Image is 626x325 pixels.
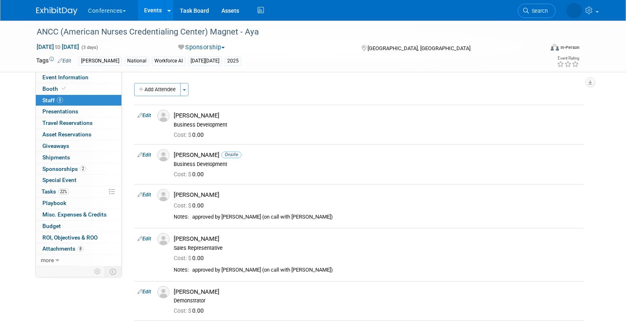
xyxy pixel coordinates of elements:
[134,83,181,96] button: Add Attendee
[36,243,121,254] a: Attachments8
[192,267,580,274] div: approved by [PERSON_NAME] (on call with [PERSON_NAME])
[174,245,580,251] div: Sales Representative
[36,175,121,186] a: Special Event
[137,113,151,118] a: Edit
[174,255,207,261] span: 0.00
[174,307,192,314] span: Cost: $
[36,221,121,232] a: Budget
[62,86,66,91] i: Booth reservation complete
[174,297,580,304] div: Demonstrator
[58,58,71,64] a: Edit
[54,44,62,50] span: to
[36,255,121,266] a: more
[499,43,579,55] div: Event Format
[137,152,151,158] a: Edit
[188,57,222,65] div: [DATE][DATE]
[36,118,121,129] a: Travel Reservations
[174,171,207,177] span: 0.00
[174,131,207,138] span: 0.00
[42,108,78,115] span: Presentations
[36,56,71,66] td: Tags
[157,233,170,245] img: Associate-Profile-5.png
[174,255,192,261] span: Cost: $
[174,202,192,209] span: Cost: $
[152,57,185,65] div: Workforce AI
[42,188,69,195] span: Tasks
[80,166,86,172] span: 2
[174,235,580,243] div: [PERSON_NAME]
[557,56,579,60] div: Event Rating
[125,57,149,65] div: National
[105,266,122,277] td: Toggle Event Tabs
[36,232,121,243] a: ROI, Objectives & ROO
[221,152,242,158] span: Onsite
[368,45,470,51] span: [GEOGRAPHIC_DATA], [GEOGRAPHIC_DATA]
[42,120,93,126] span: Travel Reservations
[42,234,98,241] span: ROI, Objectives & ROO
[174,307,207,314] span: 0.00
[79,57,122,65] div: [PERSON_NAME]
[518,4,556,18] a: Search
[36,141,121,152] a: Giveaways
[174,267,189,273] div: Notes:
[42,74,88,81] span: Event Information
[566,3,582,18] img: Stephanie Donley
[36,152,121,163] a: Shipments
[58,189,69,195] span: 22%
[42,177,77,183] span: Special Event
[174,288,580,296] div: [PERSON_NAME]
[36,129,121,140] a: Asset Reservations
[42,131,91,138] span: Asset Reservations
[225,57,241,65] div: 2025
[36,72,121,83] a: Event Information
[157,286,170,298] img: Associate-Profile-5.png
[57,97,63,103] span: 8
[81,45,98,50] span: (3 days)
[137,289,151,295] a: Edit
[36,7,77,15] img: ExhibitDay
[42,245,84,252] span: Attachments
[42,85,67,92] span: Booth
[42,97,63,104] span: Staff
[36,95,121,106] a: Staff8
[174,131,192,138] span: Cost: $
[174,112,580,120] div: [PERSON_NAME]
[42,143,69,149] span: Giveaways
[36,209,121,220] a: Misc. Expenses & Credits
[560,44,579,51] div: In-Person
[157,149,170,161] img: Associate-Profile-5.png
[157,189,170,201] img: Associate-Profile-5.png
[42,166,86,172] span: Sponsorships
[174,202,207,209] span: 0.00
[42,154,70,161] span: Shipments
[174,122,580,128] div: Business Development
[36,198,121,209] a: Playbook
[174,151,580,159] div: [PERSON_NAME]
[36,83,121,95] a: Booth
[42,200,66,206] span: Playbook
[174,214,189,220] div: Notes:
[42,211,107,218] span: Misc. Expenses & Credits
[174,171,192,177] span: Cost: $
[175,43,228,52] button: Sponsorship
[36,186,121,197] a: Tasks22%
[157,110,170,122] img: Associate-Profile-5.png
[36,43,79,51] span: [DATE] [DATE]
[137,192,151,198] a: Edit
[174,191,580,199] div: [PERSON_NAME]
[36,164,121,175] a: Sponsorships2
[34,25,533,39] div: ANCC (American Nurses Credentialing Center) Magnet - Aya
[42,223,61,229] span: Budget
[91,266,105,277] td: Personalize Event Tab Strip
[529,8,548,14] span: Search
[174,161,580,168] div: Business Development
[551,44,559,51] img: Format-Inperson.png
[77,246,84,252] span: 8
[137,236,151,242] a: Edit
[41,257,54,263] span: more
[36,106,121,117] a: Presentations
[192,214,580,221] div: approved by [PERSON_NAME] (on call with [PERSON_NAME])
